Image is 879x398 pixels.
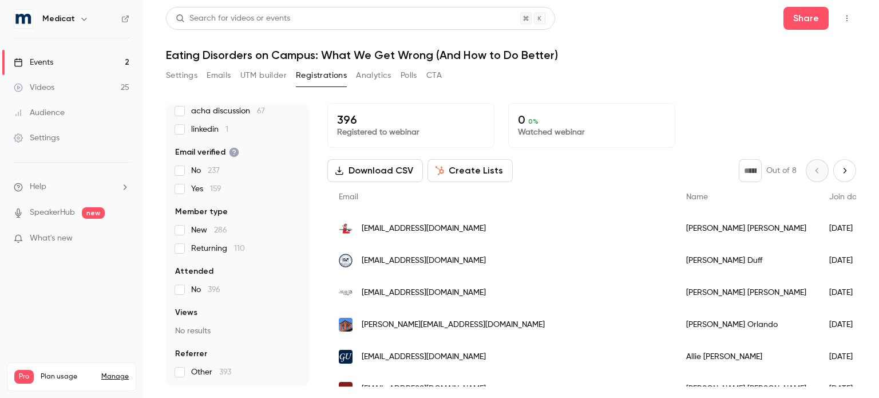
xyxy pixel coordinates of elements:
span: 110 [234,245,245,253]
h1: Eating Disorders on Campus: What We Get Wrong (And How to Do Better) [166,48,856,62]
span: Pro [14,370,34,384]
div: Allie [PERSON_NAME] [675,341,818,373]
div: Settings [14,132,60,144]
button: Next page [833,159,856,182]
span: Email [339,193,358,201]
div: [DATE] [818,277,876,309]
p: Registered to webinar [337,127,485,138]
span: Other [191,367,231,378]
img: umass.edu [339,382,353,396]
span: 286 [214,226,227,234]
div: [DATE] [818,245,876,277]
span: 237 [208,167,220,175]
button: UTM builder [240,66,287,85]
p: 396 [337,113,485,127]
div: [DATE] [818,212,876,245]
div: Audience [14,107,65,119]
img: slcc.edu [339,290,353,295]
span: Member type [175,206,228,218]
img: Medicat [14,10,33,28]
span: New [191,224,227,236]
a: Manage [101,372,129,381]
span: No [191,284,220,295]
span: No [191,165,220,176]
img: wlc.edu [339,318,353,332]
h6: Medicat [42,13,75,25]
div: [DATE] [818,341,876,373]
li: help-dropdown-opener [14,181,129,193]
section: facet-groups [175,69,300,378]
span: Email verified [175,147,239,158]
img: lawrenceville.org [339,222,353,235]
span: Referrer [175,348,207,360]
button: CTA [426,66,442,85]
span: What's new [30,233,73,245]
button: Emails [207,66,231,85]
img: georgetown.edu [339,350,353,364]
span: Views [175,307,197,318]
span: 159 [210,185,221,193]
p: No results [175,325,300,337]
span: Plan usage [41,372,94,381]
button: Create Lists [427,159,513,182]
div: Search for videos or events [176,13,290,25]
div: [PERSON_NAME] [PERSON_NAME] [675,212,818,245]
div: [PERSON_NAME] [PERSON_NAME] [675,277,818,309]
span: [EMAIL_ADDRESS][DOMAIN_NAME] [362,255,486,267]
span: Returning [191,243,245,254]
span: Name [686,193,708,201]
button: Download CSV [327,159,423,182]
div: Events [14,57,53,68]
span: [EMAIL_ADDRESS][DOMAIN_NAME] [362,287,486,299]
div: Videos [14,82,54,93]
span: linkedin [191,124,228,135]
div: [DATE] [818,309,876,341]
button: Analytics [356,66,391,85]
button: Polls [401,66,417,85]
iframe: Noticeable Trigger [116,234,129,244]
button: Share [783,7,829,30]
span: Join date [829,193,865,201]
span: Yes [191,183,221,195]
div: [PERSON_NAME] Orlando [675,309,818,341]
p: 0 [518,113,666,127]
span: [PERSON_NAME][EMAIL_ADDRESS][DOMAIN_NAME] [362,319,545,331]
div: [PERSON_NAME] Duff [675,245,818,277]
span: [EMAIL_ADDRESS][DOMAIN_NAME] [362,383,486,395]
button: Registrations [296,66,347,85]
img: calvertonschool.org [339,254,353,267]
button: Settings [166,66,197,85]
span: 396 [208,286,220,294]
span: 0 % [528,117,539,125]
span: 393 [219,368,231,376]
span: 1 [225,125,228,133]
p: Out of 8 [766,165,797,176]
span: Attended [175,266,213,277]
span: Help [30,181,46,193]
span: [EMAIL_ADDRESS][DOMAIN_NAME] [362,223,486,235]
span: new [82,207,105,219]
span: acha discussion [191,105,265,117]
p: Watched webinar [518,127,666,138]
span: 67 [257,107,265,115]
span: [EMAIL_ADDRESS][DOMAIN_NAME] [362,351,486,363]
a: SpeakerHub [30,207,75,219]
